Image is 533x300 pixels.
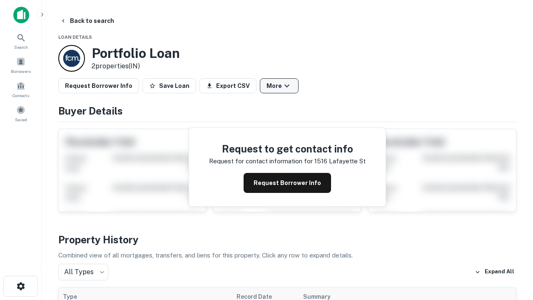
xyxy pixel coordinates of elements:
button: More [260,78,299,93]
p: Request for contact information for [209,156,313,166]
p: Combined view of all mortgages, transfers, and liens for this property. Click any row to expand d... [58,250,516,260]
span: Search [14,44,28,50]
h4: Buyer Details [58,103,516,118]
button: Save Loan [142,78,196,93]
span: Saved [15,116,27,123]
button: Request Borrower Info [58,78,139,93]
a: Search [2,30,39,52]
h3: Portfolio Loan [92,45,180,61]
button: Expand All [473,266,516,278]
h4: Property History [58,232,516,247]
a: Saved [2,102,39,125]
button: Export CSV [199,78,257,93]
button: Request Borrower Info [244,173,331,193]
iframe: Chat Widget [491,207,533,247]
a: Borrowers [2,54,39,76]
span: Borrowers [11,68,31,75]
h4: Request to get contact info [209,141,366,156]
a: Contacts [2,78,39,100]
button: Back to search [57,13,117,28]
div: All Types [58,264,108,280]
p: 1516 lafayette st [314,156,366,166]
span: Contacts [12,92,29,99]
p: 2 properties (IN) [92,61,180,71]
img: capitalize-icon.png [13,7,29,23]
span: Loan Details [58,35,92,40]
